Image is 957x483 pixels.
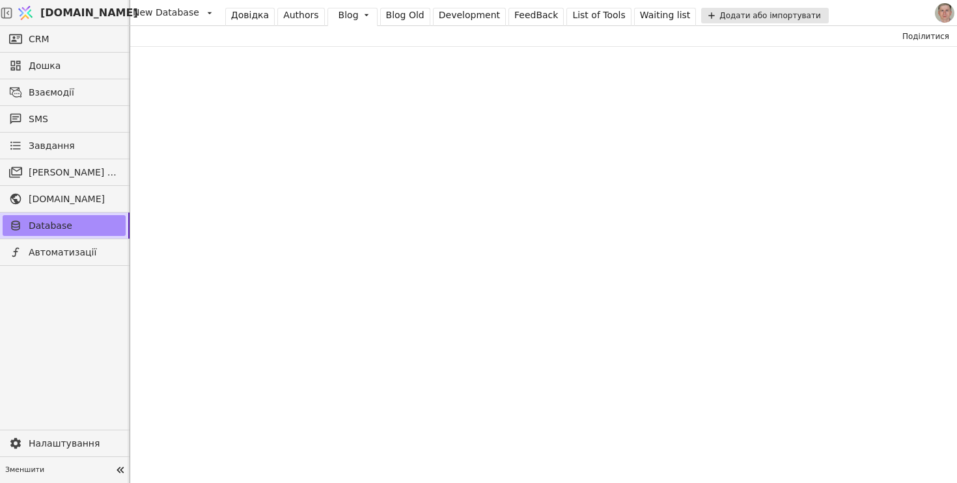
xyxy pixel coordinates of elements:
a: List of Tools [566,8,631,26]
a: [DOMAIN_NAME] [3,189,126,209]
span: Зменшити [5,465,111,476]
span: [DOMAIN_NAME] [40,5,138,21]
span: Database [29,219,119,233]
span: [PERSON_NAME] розсилки [29,166,119,179]
span: [DOMAIN_NAME] [29,192,119,206]
span: Налаштування [29,437,119,450]
span: Завдання [29,139,75,153]
a: Налаштування [3,433,126,454]
img: Logo [16,1,35,25]
a: Database [3,215,126,236]
div: Додати або імпортувати [701,8,828,23]
a: Authors [277,8,324,26]
a: Довідка [225,8,275,26]
div: Blog Old [386,8,424,22]
span: Дошка [29,59,119,73]
div: Development [439,8,500,22]
div: Waiting list [640,8,691,22]
a: [DOMAIN_NAME] [13,1,130,25]
button: Поділитися [897,29,954,44]
a: SMS [3,109,126,129]
span: Взаємодії [29,86,119,99]
span: SMS [29,112,119,126]
span: CRM [29,33,49,46]
div: FeedBack [514,8,558,22]
span: Автоматизації [29,246,119,259]
div: Довідка [231,8,269,22]
a: Blog Old [380,8,430,26]
img: 1560949290925-CROPPED-IMG_0201-2-.jpg [935,3,954,23]
span: New Database [133,6,199,20]
a: [PERSON_NAME] розсилки [3,162,126,183]
div: Blog [339,8,359,22]
a: FeedBack [508,8,564,26]
a: Дошка [3,55,126,76]
a: Development [433,8,506,26]
div: Authors [283,8,318,22]
a: Waiting list [634,8,697,26]
a: Blog [327,8,378,26]
a: Автоматизації [3,242,126,263]
a: CRM [3,29,126,49]
div: List of Tools [572,8,625,22]
a: Завдання [3,135,126,156]
a: Взаємодії [3,82,126,103]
